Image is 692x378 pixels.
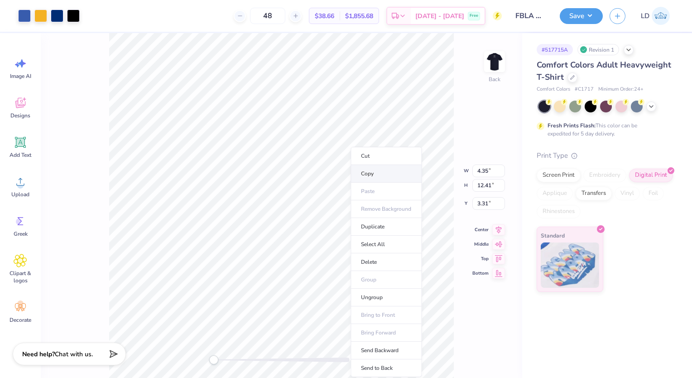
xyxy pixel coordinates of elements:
li: Send Backward [351,342,422,359]
span: LD [641,11,649,21]
img: Standard [541,242,599,288]
span: Standard [541,231,565,240]
div: Revision 1 [577,44,619,55]
div: Embroidery [583,169,626,182]
span: [DATE] - [DATE] [415,11,464,21]
span: Middle [472,241,489,248]
div: Transfers [576,187,612,200]
span: Center [472,226,489,233]
input: Untitled Design [509,7,553,25]
div: Foil [643,187,664,200]
li: Cut [351,147,422,165]
span: Comfort Colors Adult Heavyweight T-Shirt [537,59,671,82]
li: Delete [351,253,422,271]
img: Lexus Diaz [652,7,670,25]
div: # 517715A [537,44,573,55]
span: Clipart & logos [5,270,35,284]
img: Back [485,53,504,71]
span: Minimum Order: 24 + [598,86,644,93]
div: Screen Print [537,169,581,182]
div: Print Type [537,150,674,161]
li: Copy [351,165,422,183]
strong: Need help? [22,350,55,359]
div: Applique [537,187,573,200]
div: Rhinestones [537,205,581,218]
li: Select All [351,236,422,253]
div: Vinyl [615,187,640,200]
span: $38.66 [315,11,334,21]
input: – – [250,8,285,24]
li: Ungroup [351,289,422,306]
div: Back [489,75,500,83]
span: Bottom [472,270,489,277]
span: Free [470,13,478,19]
button: Save [560,8,603,24]
span: Add Text [10,151,31,159]
div: This color can be expedited for 5 day delivery. [548,121,659,138]
span: # C1717 [575,86,594,93]
span: Designs [10,112,30,119]
span: Top [472,255,489,262]
span: $1,855.68 [345,11,373,21]
span: Comfort Colors [537,86,570,93]
strong: Fresh Prints Flash: [548,122,596,129]
a: LD [637,7,674,25]
span: Image AI [10,73,31,80]
span: Greek [14,230,28,237]
div: Digital Print [629,169,673,182]
span: Upload [11,191,29,198]
div: Accessibility label [209,355,218,364]
span: Decorate [10,316,31,324]
li: Send to Back [351,359,422,377]
li: Duplicate [351,218,422,236]
span: Chat with us. [55,350,93,359]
